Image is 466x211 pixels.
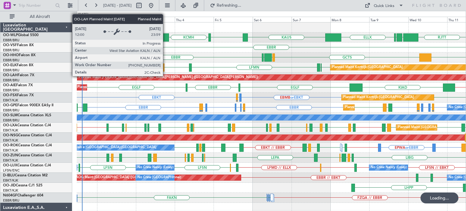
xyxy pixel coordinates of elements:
[3,38,19,43] a: EBBR/BRU
[76,173,181,182] div: AOG Maint [GEOGRAPHIC_DATA] ([GEOGRAPHIC_DATA] National)
[3,98,18,103] a: EBKT/KJK
[3,164,51,167] a: OO-LUXCessna Citation CJ4
[3,174,48,177] a: D-IBLUCessna Citation M2
[3,33,39,37] a: OO-WLPGlobal 5500
[3,184,16,187] span: OO-JID
[374,3,394,9] div: Quick Links
[3,114,18,117] span: OO-SLM
[3,124,51,127] a: OO-LXACessna Citation CJ4
[3,83,16,87] span: OO-AIE
[371,163,407,172] div: No Crew Nancy (Essey)
[330,17,369,22] div: Mon 8
[103,3,132,8] span: [DATE] - [DATE]
[3,58,19,63] a: EBBR/BRU
[3,184,42,187] a: OO-JIDCessna CJ1 525
[137,163,174,172] div: No Crew Nancy (Essey)
[207,1,244,10] button: Refreshing...
[3,188,18,193] a: EBKT/KJK
[3,178,18,183] a: EBKT/KJK
[362,1,407,10] button: Quick Links
[7,12,66,22] button: All Aircraft
[345,103,455,112] div: Planned Maint [GEOGRAPHIC_DATA] ([GEOGRAPHIC_DATA] National)
[3,43,34,47] a: OO-VSFFalcon 8X
[3,128,18,133] a: EBKT/KJK
[214,17,252,22] div: Fri 5
[79,73,258,82] div: Planned Maint [PERSON_NAME]-[GEOGRAPHIC_DATA][PERSON_NAME] ([GEOGRAPHIC_DATA][PERSON_NAME])
[59,143,156,152] div: A/C Unavailable [GEOGRAPHIC_DATA]-[GEOGRAPHIC_DATA]
[420,192,458,203] div: Loading...
[3,114,51,117] a: OO-SLMCessna Citation XLS
[3,194,17,197] span: N604GF
[3,158,18,163] a: EBKT/KJK
[175,17,214,22] div: Thu 4
[3,88,19,93] a: EBBR/BRU
[78,12,88,17] div: [DATE]
[3,78,19,83] a: EBBR/BRU
[332,63,403,72] div: Planned Maint Kortrijk-[GEOGRAPHIC_DATA]
[3,168,20,173] a: LFSN/ENC
[3,154,52,157] a: OO-ZUNCessna Citation CJ4
[3,194,43,197] a: N604GFChallenger 604
[3,94,17,97] span: OO-FSX
[3,144,18,147] span: OO-ROK
[3,104,53,107] a: OO-GPEFalcon 900EX EASy II
[3,134,18,137] span: OO-NSG
[3,43,17,47] span: OO-VSF
[16,15,64,19] span: All Aircraft
[3,94,34,97] a: OO-FSXFalcon 7X
[3,63,33,67] a: OO-ELKFalcon 8X
[3,174,15,177] span: D-IBLU
[3,108,19,113] a: EBBR/BRU
[216,3,242,8] span: Refreshing...
[369,17,408,22] div: Tue 9
[19,1,53,10] input: Trip Number
[97,17,136,22] div: Tue 2
[3,33,18,37] span: OO-WLP
[136,17,175,22] div: Wed 3
[253,17,292,22] div: Sat 6
[3,48,19,53] a: EBBR/BRU
[3,154,18,157] span: OO-ZUN
[3,73,34,77] a: OO-LAHFalcon 7X
[3,53,19,57] span: OO-HHO
[3,144,52,147] a: OO-ROKCessna Citation CJ4
[3,164,17,167] span: OO-LUX
[77,83,173,92] div: Planned Maint [GEOGRAPHIC_DATA] ([GEOGRAPHIC_DATA])
[292,17,330,22] div: Sun 7
[3,198,19,203] a: EBBR/BRU
[3,104,17,107] span: OO-GPE
[3,118,19,123] a: EBBR/BRU
[408,17,447,22] div: Wed 10
[58,17,97,22] div: Mon 1
[343,93,414,102] div: Planned Maint Kortrijk-[GEOGRAPHIC_DATA]
[3,124,17,127] span: OO-LXA
[3,53,35,57] a: OO-HHOFalcon 8X
[3,63,17,67] span: OO-ELK
[3,73,18,77] span: OO-LAH
[3,148,18,153] a: EBKT/KJK
[3,138,18,143] a: EBKT/KJK
[3,134,52,137] a: OO-NSGCessna Citation CJ4
[3,83,33,87] a: OO-AIEFalcon 7X
[3,68,19,73] a: EBBR/BRU
[137,173,239,182] div: No Crew [GEOGRAPHIC_DATA] ([GEOGRAPHIC_DATA] National)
